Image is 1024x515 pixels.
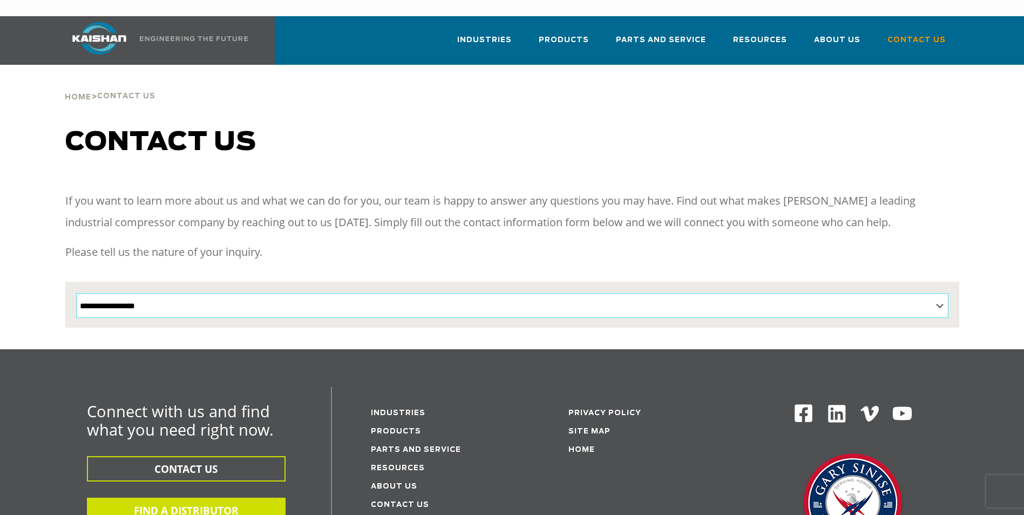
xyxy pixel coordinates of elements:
[568,428,611,435] a: Site Map
[568,410,641,417] a: Privacy Policy
[87,456,286,482] button: CONTACT US
[371,465,425,472] a: Resources
[65,130,256,155] span: Contact us
[616,34,706,46] span: Parts and Service
[59,22,140,55] img: kaishan logo
[733,26,787,63] a: Resources
[457,34,512,46] span: Industries
[794,403,813,423] img: Facebook
[733,34,787,46] span: Resources
[59,16,250,65] a: Kaishan USA
[616,26,706,63] a: Parts and Service
[814,34,860,46] span: About Us
[371,428,421,435] a: Products
[65,190,959,233] p: If you want to learn more about us and what we can do for you, our team is happy to answer any qu...
[65,241,959,263] p: Please tell us the nature of your inquiry.
[826,403,847,424] img: Linkedin
[371,446,461,453] a: Parts and service
[97,93,155,100] span: Contact Us
[457,26,512,63] a: Industries
[887,34,946,46] span: Contact Us
[568,446,595,453] a: Home
[887,26,946,63] a: Contact Us
[140,36,248,41] img: Engineering the future
[892,403,913,424] img: Youtube
[371,483,417,490] a: About Us
[814,26,860,63] a: About Us
[65,65,155,106] div: >
[539,34,589,46] span: Products
[371,502,429,509] a: Contact Us
[539,26,589,63] a: Products
[87,401,274,440] span: Connect with us and find what you need right now.
[65,92,91,101] a: Home
[371,410,425,417] a: Industries
[65,94,91,101] span: Home
[860,406,879,422] img: Vimeo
